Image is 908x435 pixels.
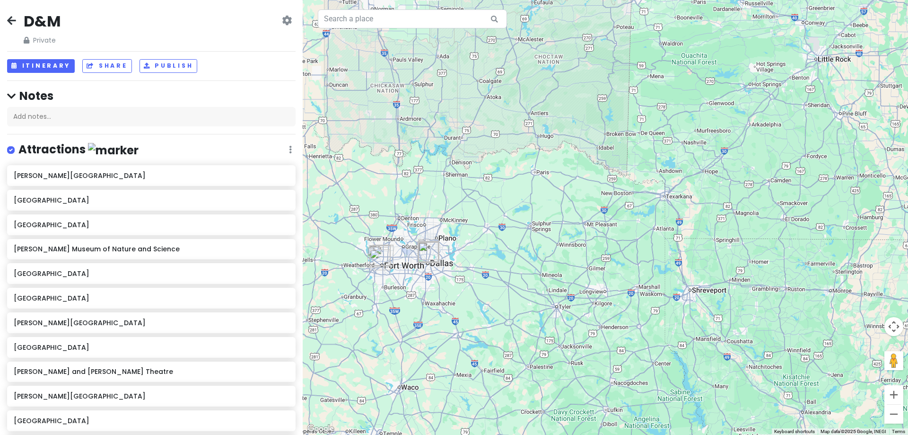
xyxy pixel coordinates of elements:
[14,367,288,376] h6: [PERSON_NAME] and [PERSON_NAME] Theatre
[414,237,443,266] div: Meyerson Symphony Center
[414,238,442,266] div: Perot Museum of Nature and Science
[415,239,443,267] div: Dallas City Hall
[14,294,288,302] h6: [GEOGRAPHIC_DATA]
[415,237,443,266] div: Winspear Opera House
[305,423,336,435] img: Google
[366,242,394,270] div: Amon Carter Museum of American Art
[82,59,131,73] button: Share
[414,238,443,266] div: Fountain Place
[14,343,288,352] h6: [GEOGRAPHIC_DATA]
[88,143,139,158] img: marker
[884,385,903,404] button: Zoom in
[414,235,443,264] div: Kalita Humphreys Theater
[366,241,394,270] div: Modern Art Museum of Fort Worth
[14,417,288,425] h6: [GEOGRAPHIC_DATA]
[884,317,903,336] button: Map camera controls
[821,429,886,434] span: Map data ©2025 Google, INEGI
[14,221,288,229] h6: [GEOGRAPHIC_DATA]
[318,9,507,28] input: Search a place
[369,242,397,270] div: Fort Worth Water Gardens
[884,405,903,424] button: Zoom out
[884,351,903,370] button: Drag Pegman onto the map to open Street View
[14,319,288,327] h6: [PERSON_NAME][GEOGRAPHIC_DATA]
[366,241,394,270] div: Kimbell Art Museum
[14,392,288,400] h6: [PERSON_NAME][GEOGRAPHIC_DATA]
[366,246,394,274] div: 2800 S University Dr
[14,196,288,204] h6: [GEOGRAPHIC_DATA]
[14,245,288,253] h6: [PERSON_NAME] Museum of Nature and Science
[7,89,296,103] h4: Notes
[14,171,288,180] h6: [PERSON_NAME][GEOGRAPHIC_DATA]
[18,142,139,158] h4: Attractions
[364,243,392,272] div: Marty Leonard Community Chapel
[774,428,815,435] button: Keyboard shortcuts
[14,269,288,278] h6: [GEOGRAPHIC_DATA]
[305,423,336,435] a: Open this area in Google Maps (opens a new window)
[7,59,75,73] button: Itinerary
[414,238,443,266] div: Nasher Sculpture Center
[892,429,905,434] a: Terms (opens in new tab)
[369,241,397,269] div: DR Horton Tower
[24,11,61,31] h2: D&M
[140,59,198,73] button: Publish
[7,107,296,127] div: Add notes...
[24,35,61,45] span: Private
